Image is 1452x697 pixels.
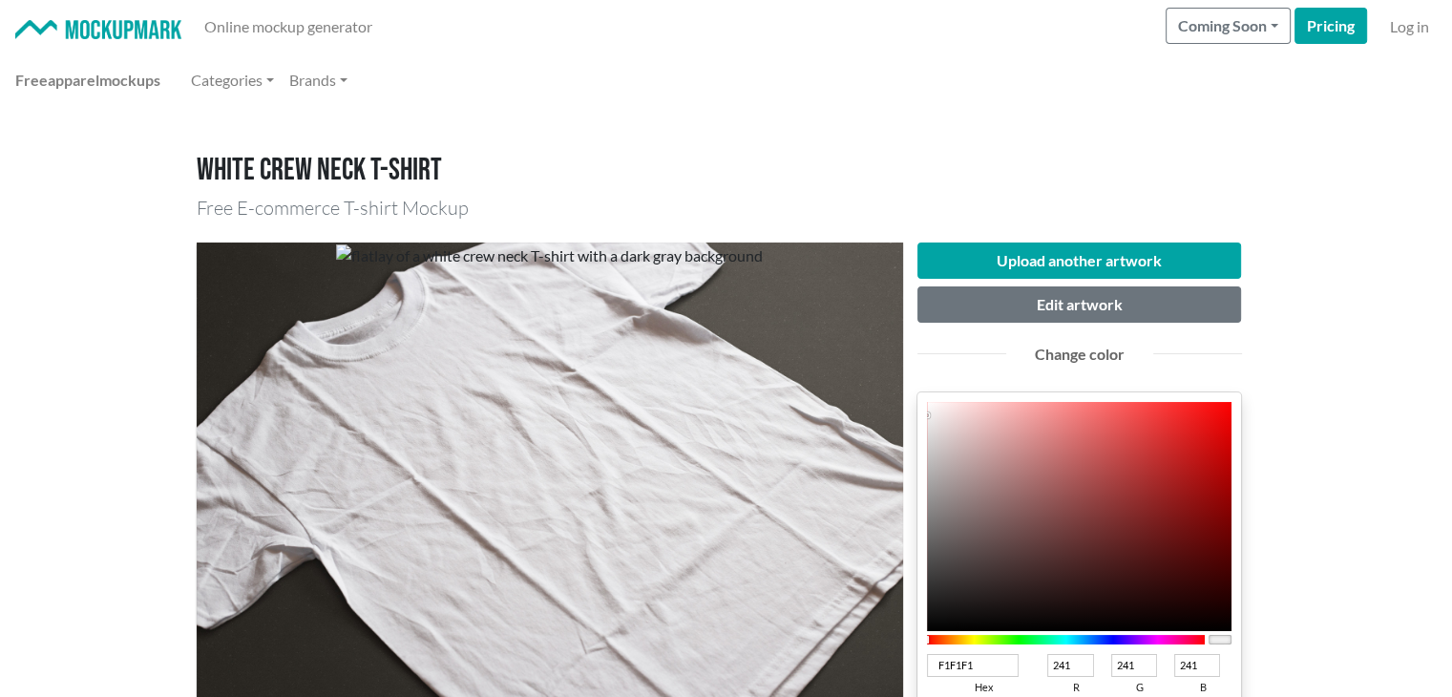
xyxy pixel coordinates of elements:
[197,197,1256,220] h3: Free E-commerce T-shirt Mockup
[197,153,1256,189] h1: White crew neck T-shirt
[1382,8,1437,46] a: Log in
[183,61,282,99] a: Categories
[1294,8,1367,44] a: Pricing
[1021,343,1139,366] div: Change color
[8,61,168,99] a: Freeapparelmockups
[1166,8,1291,44] button: Coming Soon
[917,286,1242,323] button: Edit artwork
[917,243,1242,279] button: Upload another artwork
[282,61,355,99] a: Brands
[48,71,99,89] span: apparel
[15,20,181,40] img: Mockup Mark
[197,8,380,46] a: Online mockup generator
